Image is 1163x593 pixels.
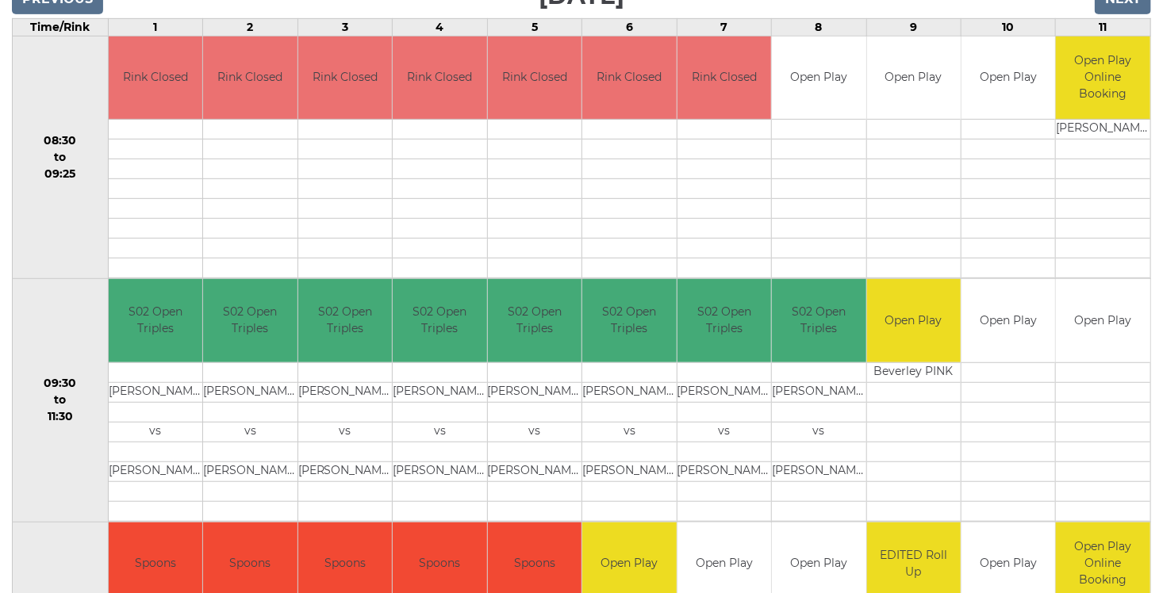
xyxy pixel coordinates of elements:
[677,461,771,481] td: [PERSON_NAME]
[203,422,297,442] td: vs
[582,18,677,36] td: 6
[393,18,487,36] td: 4
[867,279,961,362] td: Open Play
[203,279,297,362] td: S02 Open Triples
[298,36,392,120] td: Rink Closed
[1056,279,1150,362] td: Open Play
[582,36,676,120] td: Rink Closed
[393,36,486,120] td: Rink Closed
[203,36,297,120] td: Rink Closed
[488,382,581,402] td: [PERSON_NAME]
[772,36,866,120] td: Open Play
[961,36,1055,120] td: Open Play
[109,279,202,362] td: S02 Open Triples
[1056,120,1150,140] td: [PERSON_NAME]
[488,461,581,481] td: [PERSON_NAME]
[13,279,109,522] td: 09:30 to 11:30
[867,36,961,120] td: Open Play
[582,422,676,442] td: vs
[867,362,961,382] td: Beverley PINK
[109,382,202,402] td: [PERSON_NAME]
[297,18,392,36] td: 3
[677,18,771,36] td: 7
[1056,36,1150,120] td: Open Play Online Booking
[961,18,1056,36] td: 10
[488,422,581,442] td: vs
[488,279,581,362] td: S02 Open Triples
[393,382,486,402] td: [PERSON_NAME]
[772,422,866,442] td: vs
[109,36,202,120] td: Rink Closed
[203,18,297,36] td: 2
[13,36,109,279] td: 08:30 to 09:25
[109,461,202,481] td: [PERSON_NAME]
[961,279,1055,362] td: Open Play
[772,461,866,481] td: [PERSON_NAME]
[298,461,392,481] td: [PERSON_NAME]
[487,18,581,36] td: 5
[772,382,866,402] td: [PERSON_NAME]
[772,279,866,362] td: S02 Open Triples
[1056,18,1151,36] td: 11
[109,422,202,442] td: vs
[677,382,771,402] td: [PERSON_NAME]
[203,461,297,481] td: [PERSON_NAME]
[108,18,202,36] td: 1
[393,422,486,442] td: vs
[393,279,486,362] td: S02 Open Triples
[203,382,297,402] td: [PERSON_NAME]
[13,18,109,36] td: Time/Rink
[582,382,676,402] td: [PERSON_NAME]
[772,18,866,36] td: 8
[298,422,392,442] td: vs
[298,279,392,362] td: S02 Open Triples
[582,461,676,481] td: [PERSON_NAME]
[298,382,392,402] td: [PERSON_NAME]
[677,422,771,442] td: vs
[677,279,771,362] td: S02 Open Triples
[488,36,581,120] td: Rink Closed
[866,18,961,36] td: 9
[582,279,676,362] td: S02 Open Triples
[393,461,486,481] td: [PERSON_NAME]
[677,36,771,120] td: Rink Closed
